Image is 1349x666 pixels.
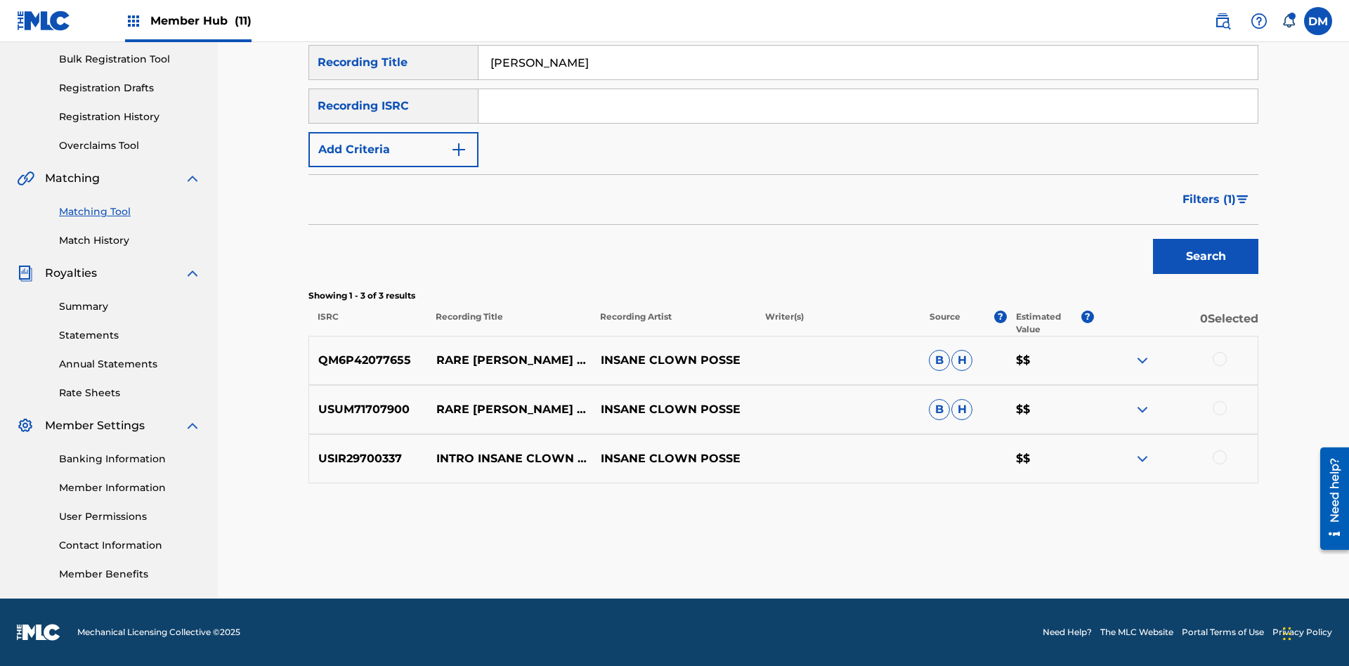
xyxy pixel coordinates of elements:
p: $$ [1007,352,1094,369]
p: RARE [PERSON_NAME] PHONE SKIT [427,352,592,369]
span: Member Settings [45,417,145,434]
p: 0 Selected [1094,311,1258,336]
span: (11) [235,14,252,27]
img: filter [1237,195,1249,204]
p: Recording Artist [591,311,755,336]
p: USUM71707900 [309,401,427,418]
span: ? [994,311,1007,323]
p: $$ [1007,450,1094,467]
a: Contact Information [59,538,201,553]
a: Statements [59,328,201,343]
p: INTRO INSANE CLOWN POSSE THE GREAT [PERSON_NAME] THE GREAT [PERSON_NAME] INTRO [427,450,592,467]
p: Recording Title [426,311,591,336]
img: Matching [17,170,34,187]
a: Overclaims Tool [59,138,201,153]
div: Notifications [1282,14,1296,28]
button: Search [1153,239,1258,274]
p: Source [930,311,960,336]
a: Matching Tool [59,204,201,219]
div: Help [1245,7,1273,35]
a: Banking Information [59,452,201,466]
button: Add Criteria [308,132,478,167]
button: Filters (1) [1174,182,1258,217]
img: logo [17,624,60,641]
img: expand [1134,352,1151,369]
p: Estimated Value [1016,311,1081,336]
p: ISRC [308,311,426,336]
a: Need Help? [1043,626,1092,639]
a: Match History [59,233,201,248]
a: User Permissions [59,509,201,524]
div: Drag [1283,613,1291,655]
p: RARE [PERSON_NAME] PHONE SKIT [427,401,592,418]
p: $$ [1007,401,1094,418]
img: 9d2ae6d4665cec9f34b9.svg [450,141,467,158]
span: Matching [45,170,100,187]
span: Royalties [45,265,97,282]
a: The MLC Website [1100,626,1173,639]
iframe: Chat Widget [1279,599,1349,666]
p: INSANE CLOWN POSSE [591,450,755,467]
span: B [929,399,950,420]
span: ? [1081,311,1094,323]
img: help [1251,13,1267,30]
p: Showing 1 - 3 of 3 results [308,289,1258,302]
a: Annual Statements [59,357,201,372]
a: Member Benefits [59,567,201,582]
iframe: Resource Center [1310,443,1349,555]
a: Public Search [1208,7,1237,35]
a: Member Information [59,481,201,495]
span: H [951,399,972,420]
img: expand [184,417,201,434]
a: Rate Sheets [59,386,201,400]
img: Top Rightsholders [125,13,142,30]
a: Summary [59,299,201,314]
img: expand [184,170,201,187]
p: QM6P42077655 [309,352,427,369]
a: Registration History [59,110,201,124]
img: expand [1134,401,1151,418]
a: Privacy Policy [1272,626,1332,639]
span: B [929,350,950,371]
form: Search Form [308,45,1258,281]
p: INSANE CLOWN POSSE [591,401,755,418]
img: expand [1134,450,1151,467]
img: MLC Logo [17,11,71,31]
a: Bulk Registration Tool [59,52,201,67]
span: Mechanical Licensing Collective © 2025 [77,626,240,639]
a: Registration Drafts [59,81,201,96]
div: User Menu [1304,7,1332,35]
span: Member Hub [150,13,252,29]
img: search [1214,13,1231,30]
p: INSANE CLOWN POSSE [591,352,755,369]
a: Portal Terms of Use [1182,626,1264,639]
p: Writer(s) [755,311,920,336]
img: Member Settings [17,417,34,434]
span: Filters ( 1 ) [1182,191,1236,208]
span: H [951,350,972,371]
p: USIR29700337 [309,450,427,467]
img: expand [184,265,201,282]
img: Royalties [17,265,34,282]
